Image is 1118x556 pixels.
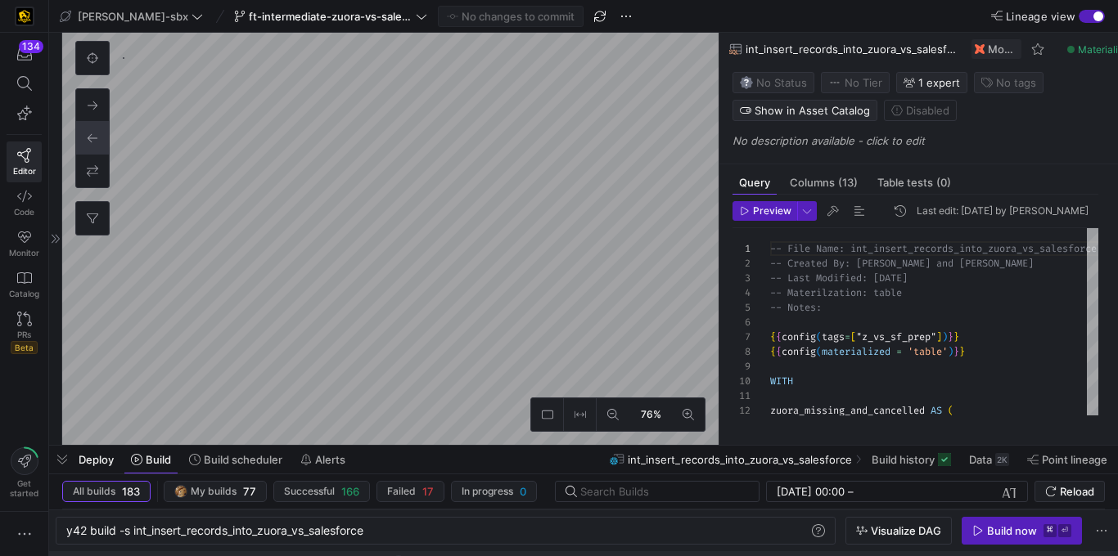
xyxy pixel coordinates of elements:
span: ] [936,330,942,343]
button: 1 expert [896,72,967,93]
span: ) [942,330,948,343]
span: Alerts [315,453,345,466]
span: } [953,345,959,358]
span: Table tests [877,177,951,188]
a: PRsBeta [7,305,42,361]
span: Reload [1060,485,1094,498]
a: Monitor [7,223,42,264]
div: 8 [733,344,751,359]
span: – [848,485,854,498]
button: No statusNo Status [733,72,814,93]
span: Build [146,453,171,466]
span: -- Last Modified: [DATE] [770,271,908,285]
div: 6 [733,315,751,330]
span: 183 [122,485,140,498]
span: 76% [638,406,665,424]
a: Editor [7,141,42,182]
div: 7 [733,330,751,344]
span: = [845,330,850,343]
button: In progress0 [451,481,537,502]
span: No Status [740,76,807,89]
input: Search Builds [580,485,746,498]
span: tags [822,330,845,343]
div: Build now [987,524,1037,537]
button: [PERSON_NAME]-sbx [56,6,207,27]
img: https://storage.googleapis.com/y42-prod-data-exchange/images/uAsz27BndGEK0hZWDFeOjoxA7jCwgK9jE472... [16,8,33,25]
span: int_insert_records_into_zuora_vs_salesforce [746,43,962,56]
div: 1 [733,241,751,256]
button: Successful166 [273,481,370,502]
kbd: ⏎ [1058,524,1071,537]
span: -- Materilzation: table [770,286,902,299]
span: Point lineage [1042,453,1107,466]
span: ft-intermediate-zuora-vs-salesforce-08052025 [249,10,412,23]
a: Catalog [7,264,42,305]
span: All builds [73,486,115,497]
div: 10 [733,374,751,388]
div: 9 [733,359,751,374]
span: Code [14,207,34,217]
span: config [782,345,816,358]
span: Columns [790,177,858,188]
span: { [770,345,776,358]
span: { [776,330,782,343]
span: Monitor [9,248,39,258]
span: config [782,330,816,343]
span: My builds [191,486,237,497]
div: 12 [733,403,751,418]
span: PRs [17,330,31,339]
button: Alerts [293,446,353,473]
button: Visualize DAG [845,517,952,545]
span: 77 [243,485,256,498]
span: y42 build -s int_insert_records_into_zuora_vs_sale [66,523,330,537]
span: Beta [11,341,38,354]
a: Code [7,182,42,223]
button: ft-intermediate-zuora-vs-salesforce-08052025 [230,6,431,27]
span: Lineage view [1006,10,1075,23]
span: AS [931,404,942,417]
span: No Tier [828,76,882,89]
button: Failed17 [376,481,444,502]
span: Successful [284,486,335,497]
span: ( [816,345,822,358]
span: ( [816,330,822,343]
span: [ [850,330,856,343]
span: Build history [872,453,935,466]
span: materialized [822,345,890,358]
div: 3 [733,271,751,285]
span: [PERSON_NAME]-sbx [78,10,188,23]
div: 134 [19,40,43,53]
span: -- Created By: [PERSON_NAME] and [PERSON_NAME] [770,257,1034,270]
button: Build [124,446,178,473]
div: 2K [995,453,1009,466]
div: 5 [733,300,751,315]
button: No tierNo Tier [821,72,890,93]
span: "z_vs_sf_prep" [856,330,936,343]
span: Get started [10,478,38,498]
button: Data2K [962,446,1017,473]
span: = [896,345,902,358]
input: Start datetime [777,485,845,498]
span: 17 [422,485,434,498]
span: { [770,330,776,343]
div: 11 [733,388,751,403]
span: Query [739,177,770,188]
img: No tier [828,76,841,89]
span: Build scheduler [204,453,282,466]
span: Editor [13,166,36,176]
span: WITH [770,374,793,388]
a: https://storage.googleapis.com/y42-prod-data-exchange/images/uAsz27BndGEK0hZWDFeOjoxA7jCwgK9jE472... [7,2,42,30]
button: Preview [733,201,797,221]
span: 'table' [908,345,948,358]
span: 0 [520,485,526,498]
span: Catalog [9,289,39,298]
button: Build scheduler [182,446,290,473]
kbd: ⌘ [1044,524,1057,537]
button: No tags [974,72,1044,93]
span: No tags [996,76,1036,89]
span: (13) [838,177,858,188]
button: Build history [864,446,958,473]
button: https://storage.googleapis.com/y42-prod-data-exchange/images/1Nvl5cecG3s9yuu18pSpZlzl4PBNfpIlp06V... [164,481,267,502]
p: No description available - click to edit [733,134,1111,147]
span: Data [969,453,992,466]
